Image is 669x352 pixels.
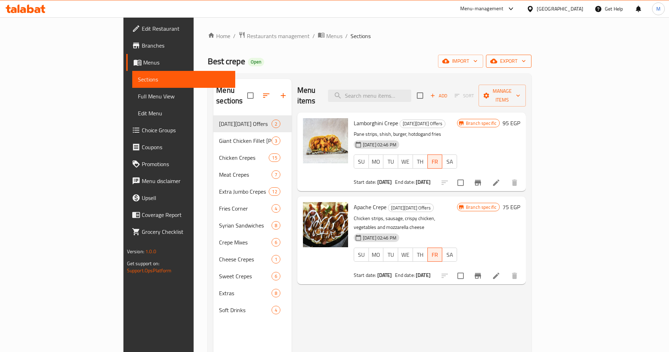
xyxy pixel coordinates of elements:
span: Grocery Checklist [142,227,230,236]
button: WE [398,154,413,169]
span: Select to update [453,268,468,283]
span: 2 [272,121,280,127]
span: Menu disclaimer [142,177,230,185]
a: Coupons [126,139,235,156]
input: search [328,90,411,102]
a: Edit menu item [492,272,500,280]
span: End date: [395,271,415,280]
img: Apache Crepe [303,202,348,247]
span: 4 [272,307,280,314]
div: Extra Jumbo Crepes12 [213,183,291,200]
h2: Menu items [297,85,320,106]
nav: Menu sections [213,113,291,321]
div: items [272,289,280,297]
span: Apache Crepe [354,202,387,212]
span: Extras [219,289,271,297]
span: [DATE][DATE] Offers [219,120,271,128]
span: SU [357,157,366,167]
span: Manage items [484,87,520,104]
span: [DATE] 02:46 PM [360,141,399,148]
span: Select all sections [243,88,258,103]
span: [DATE][DATE] Offers [400,120,445,128]
div: Black Friday Offers [219,120,271,128]
span: Syrian Sandwiches [219,221,271,230]
span: Fries Corner [219,204,271,213]
div: [DATE][DATE] Offers2 [213,115,291,132]
a: Branches [126,37,235,54]
span: M [656,5,661,13]
span: Start date: [354,177,376,187]
button: import [438,55,483,68]
span: 8 [272,222,280,229]
div: Meat Crepes [219,170,271,179]
span: Menus [326,32,342,40]
span: 15 [269,154,280,161]
span: [DATE][DATE] Offers [388,204,433,212]
span: Lamborghini Crepe [354,118,398,128]
h6: 95 EGP [503,118,520,128]
span: TU [386,157,395,167]
nav: breadcrumb [208,31,531,41]
span: Crepe Mixes [219,238,271,247]
a: Menu disclaimer [126,172,235,189]
span: 4 [272,205,280,212]
div: Open [248,58,264,66]
a: Menus [126,54,235,71]
div: Black Friday Offers [400,120,445,128]
span: MO [372,250,381,260]
span: Extra Jumbo Crepes [219,187,269,196]
span: Edit Restaurant [142,24,230,33]
button: FR [427,154,443,169]
b: [DATE] [377,177,392,187]
b: [DATE] [416,271,431,280]
div: items [272,221,280,230]
span: FR [431,250,440,260]
span: Sweet Crepes [219,272,271,280]
span: Add item [427,90,450,101]
span: Branch specific [463,204,499,211]
span: 1.0.0 [145,247,156,256]
span: 8 [272,290,280,297]
span: Branches [142,41,230,50]
span: Upsell [142,194,230,202]
button: export [486,55,531,68]
div: [GEOGRAPHIC_DATA] [537,5,583,13]
button: Branch-specific-item [469,174,486,191]
span: Restaurants management [247,32,310,40]
div: items [272,204,280,213]
a: Menus [318,31,342,41]
div: Chicken Crepes [219,153,269,162]
span: Soft Drinks [219,306,271,314]
span: 12 [269,188,280,195]
span: Branch specific [463,120,499,127]
span: TH [416,157,425,167]
span: Cheese Crepes [219,255,271,263]
span: Sections [351,32,371,40]
span: FR [431,157,440,167]
div: items [272,170,280,179]
div: Giant Chicken Fillet Besty Sandwiches [219,136,271,145]
span: Giant Chicken Fillet [PERSON_NAME] Sandwiches [219,136,271,145]
button: Branch-specific-item [469,267,486,284]
span: MO [372,157,381,167]
button: Manage items [479,85,526,107]
div: Crepe Mixes6 [213,234,291,251]
span: TH [416,250,425,260]
button: Add [427,90,450,101]
span: export [492,57,526,66]
li: / [312,32,315,40]
button: TH [413,154,428,169]
div: items [269,187,280,196]
button: SU [354,248,369,262]
div: items [272,120,280,128]
span: SA [445,250,454,260]
span: 3 [272,138,280,144]
span: 6 [272,273,280,280]
div: items [272,136,280,145]
span: Sort sections [258,87,275,104]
